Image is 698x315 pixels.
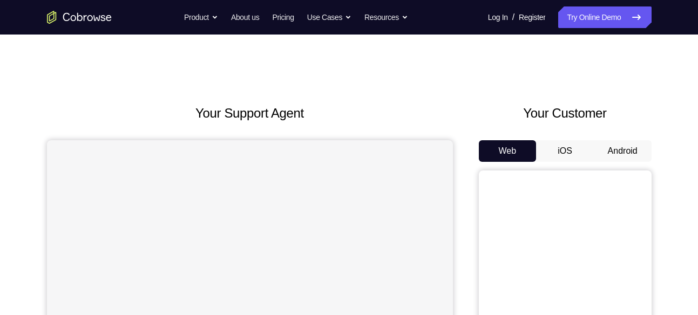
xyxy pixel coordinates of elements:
[536,140,594,162] button: iOS
[184,6,218,28] button: Product
[512,11,514,24] span: /
[231,6,259,28] a: About us
[307,6,351,28] button: Use Cases
[479,140,537,162] button: Web
[479,104,652,123] h2: Your Customer
[47,11,112,24] a: Go to the home page
[558,6,651,28] a: Try Online Demo
[47,104,453,123] h2: Your Support Agent
[488,6,508,28] a: Log In
[594,140,652,162] button: Android
[272,6,294,28] a: Pricing
[364,6,408,28] button: Resources
[519,6,545,28] a: Register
